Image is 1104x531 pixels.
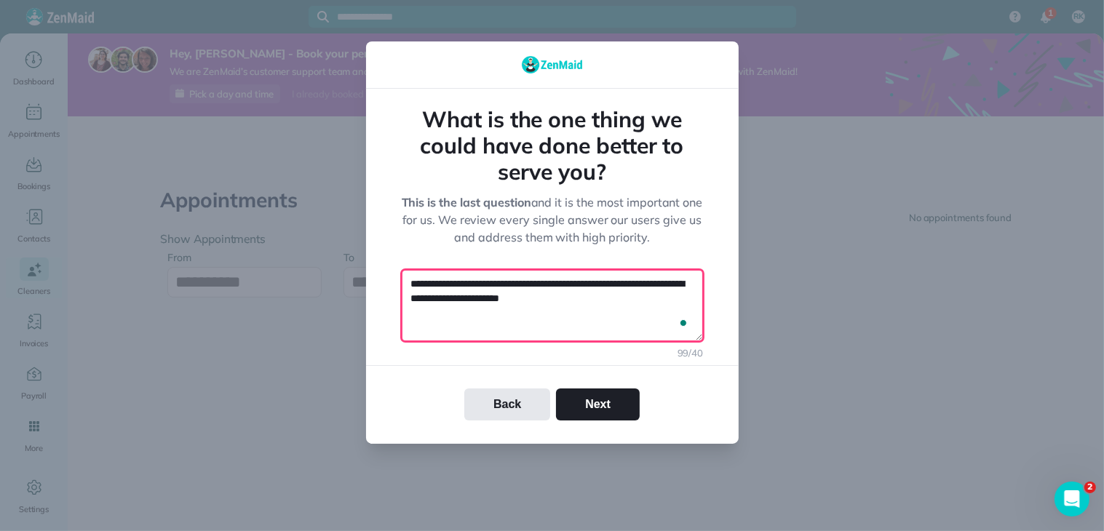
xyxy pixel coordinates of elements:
[522,56,581,73] img: Logo
[678,348,704,359] p: /
[401,106,704,185] h1: What is the one thing we could have done better to serve you?
[464,388,550,420] button: Back
[1055,482,1089,516] iframe: Intercom live chat
[556,388,640,420] button: Next
[401,193,704,246] p: and it is the most important one for us. We review every single answer our users give us and addr...
[678,347,689,359] span: 99
[692,347,704,359] span: 40
[401,269,704,342] textarea: To enrich screen reader interactions, please activate Accessibility in Grammarly extension settings
[402,195,531,209] strong: This is the last question
[1084,482,1096,493] span: 2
